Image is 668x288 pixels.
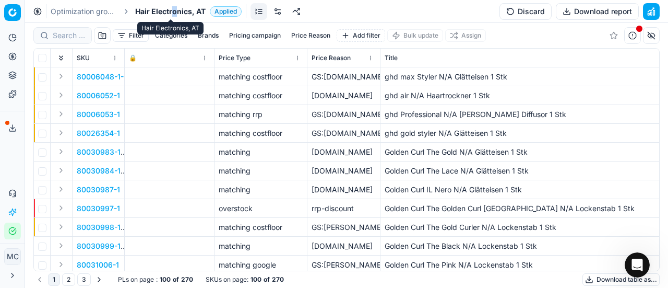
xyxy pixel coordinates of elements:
button: Filter [113,29,149,42]
button: Pricing campaign [225,29,285,42]
nav: pagination [33,273,105,286]
input: Search by SKU or title [53,30,85,41]
div: [DOMAIN_NAME] [312,185,376,195]
a: Optimization groups [51,6,117,17]
div: GS:[DOMAIN_NAME] [312,109,376,120]
div: matching [219,166,303,176]
strong: 100 [160,275,171,284]
button: Price Reason [287,29,335,42]
button: Expand [55,108,67,120]
div: : [118,275,193,284]
div: [DOMAIN_NAME] [312,147,376,157]
button: Download report [556,3,639,20]
button: Expand [55,221,67,233]
strong: of [264,275,270,284]
button: Brands [194,29,223,42]
div: rrp-discount [312,203,376,214]
div: GS:[PERSON_NAME]-Shop AT [312,260,376,270]
span: Title [385,54,398,62]
button: Expand [55,145,67,158]
button: Expand [55,202,67,214]
span: SKU [77,54,90,62]
button: 80026354-1 [77,128,120,139]
button: 80030987-1 [77,185,120,195]
div: matching [219,241,303,251]
button: 80006053-1 [77,109,120,120]
button: Discard [499,3,552,20]
span: MC [5,249,20,264]
strong: of [173,275,179,284]
button: 80030983-1 [77,147,121,157]
button: 80030999-1 [77,241,121,251]
button: 80031006-1 [77,260,119,270]
button: Add filter [337,29,385,42]
div: matching costfloor [219,222,303,233]
div: matching [219,147,303,157]
div: [DOMAIN_NAME] [312,241,376,251]
button: Bulk update [387,29,443,42]
button: Categories [151,29,192,42]
iframe: Intercom live chat [625,252,650,278]
span: 🔒 [129,54,137,62]
div: matching [219,185,303,195]
button: 80030997-1 [77,203,120,214]
span: Price Type [219,54,250,62]
div: matching costfloor [219,128,303,139]
button: 1 [48,273,60,286]
nav: breadcrumb [51,6,242,17]
button: Go to next page [93,273,105,286]
div: GS:[DOMAIN_NAME] [312,128,376,139]
strong: 270 [181,275,193,284]
button: 2 [62,273,75,286]
button: Go to previous page [33,273,46,286]
span: Hair Electronics, ATApplied [135,6,242,17]
button: Expand [55,183,67,195]
strong: 270 [272,275,284,284]
div: overstock [219,203,303,214]
div: matching costfloor [219,72,303,82]
button: Expand [55,239,67,252]
button: Assign [445,29,486,42]
button: Expand [55,164,67,177]
button: 80006048-1-2 [77,72,128,82]
button: 3 [77,273,91,286]
span: SKUs on page : [206,275,248,284]
div: GS:[DOMAIN_NAME] [312,72,376,82]
span: Applied [210,6,242,17]
button: 80006052-1 [77,90,120,101]
div: GS:[PERSON_NAME]-Shop AT [312,222,376,233]
div: matching costfloor [219,90,303,101]
button: 80030984-1 [77,166,121,176]
span: PLs on page [118,275,154,284]
div: Hair Electronics, AT [137,22,204,34]
button: Expand [55,258,67,271]
div: matching google [219,260,303,270]
button: MC [4,248,21,265]
span: Price Reason [312,54,351,62]
button: Expand [55,126,67,139]
button: Expand all [55,52,67,64]
button: Download table as... [582,273,660,286]
button: 80030998-1 [77,222,121,233]
span: Hair Electronics, AT [135,6,206,17]
div: [DOMAIN_NAME] [312,90,376,101]
strong: 100 [250,275,261,284]
button: Expand [55,89,67,101]
div: [DOMAIN_NAME] [312,166,376,176]
div: matching rrp [219,109,303,120]
button: Expand [55,70,67,83]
